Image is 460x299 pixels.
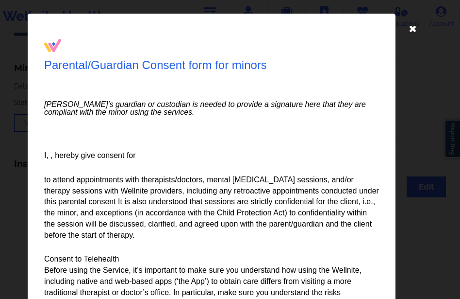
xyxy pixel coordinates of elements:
[44,101,379,116] em: [PERSON_NAME]'s guardian or custodian is needed to provide a signature here that they are complia...
[44,150,379,161] p: I, , hereby give consent for
[44,57,267,73] p: Parental/Guardian Consent form for minors
[44,39,61,52] img: logo-blue.89d05ed7.png
[44,175,379,241] p: to attend appointments with therapists/doctors, mental [MEDICAL_DATA] sessions, and/or therapy se...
